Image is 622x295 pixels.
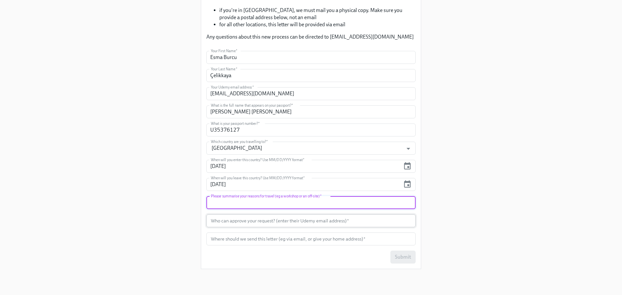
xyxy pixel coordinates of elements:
input: MM/DD/YYYY [206,178,400,191]
input: MM/DD/YYYY [206,160,400,173]
p: Any questions about this new process can be directed to [EMAIL_ADDRESS][DOMAIN_NAME] [206,33,416,41]
button: Open [403,144,413,154]
li: for all other locations, this letter will be provided via email [219,21,416,28]
li: if you're in [GEOGRAPHIC_DATA], we must mail you a physical copy. Make sure you provide a postal ... [219,7,416,21]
